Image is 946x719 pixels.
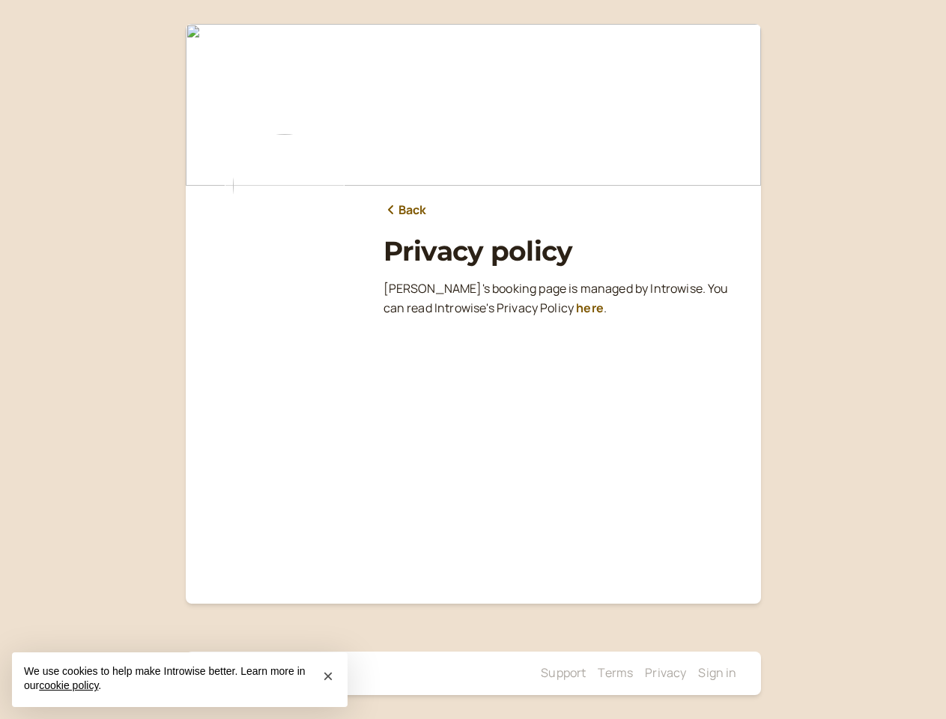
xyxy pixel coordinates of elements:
h1: Privacy policy [383,235,737,267]
div: We use cookies to help make Introwise better. Learn more in our . [12,652,348,707]
p: [PERSON_NAME] ' s booking page is managed by Introwise. You can read Introwise ' s Privacy Policy . [383,279,737,318]
a: Sign in [698,664,736,681]
a: Support [541,664,586,681]
a: here [576,300,604,316]
a: Back [383,201,427,220]
a: Terms [598,664,633,681]
button: Close this notice [316,664,340,688]
span: × [323,666,333,686]
a: Privacy [645,664,686,681]
a: cookie policy [39,679,98,691]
